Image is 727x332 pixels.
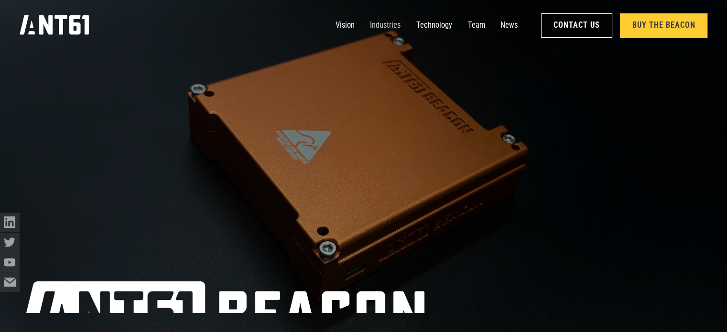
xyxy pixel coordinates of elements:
[416,16,452,35] a: Technology
[500,16,518,35] a: News
[370,16,401,35] a: Industries
[541,13,612,38] a: Contact Us
[336,16,355,35] a: Vision
[20,12,89,39] a: home
[620,13,707,38] a: Buy the Beacon
[468,16,485,35] a: Team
